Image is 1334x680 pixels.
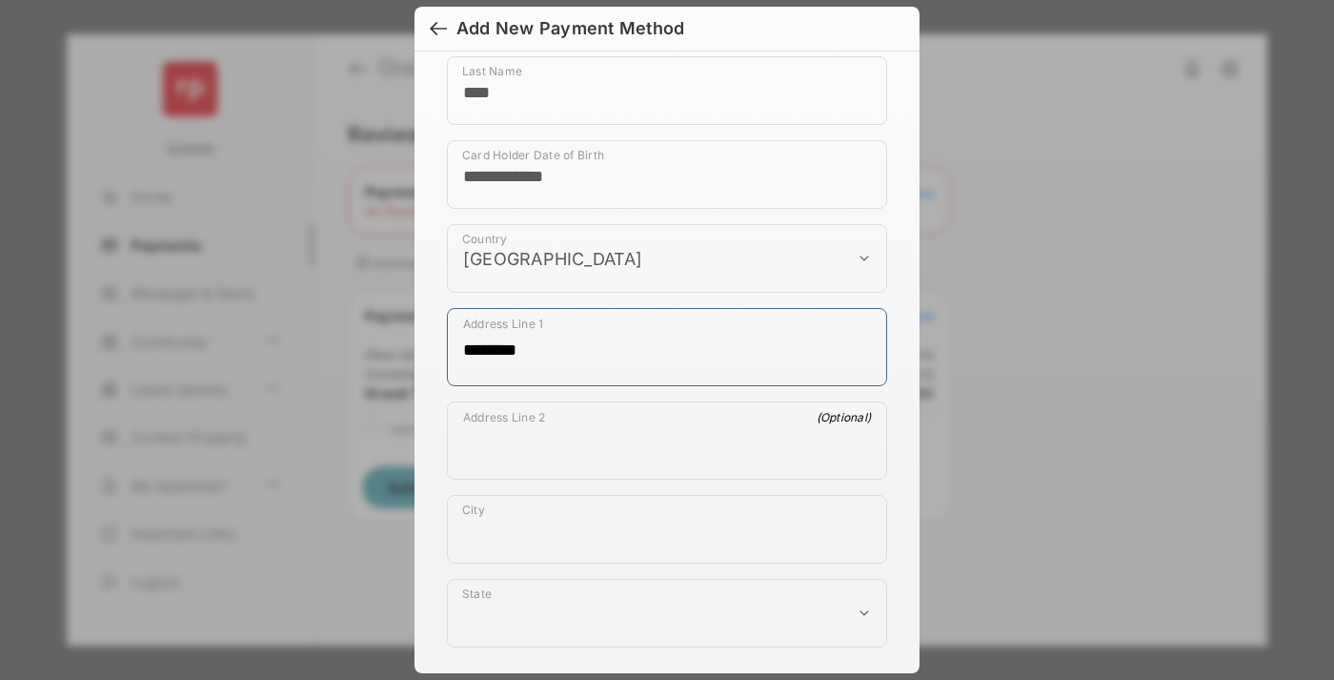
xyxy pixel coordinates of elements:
div: payment_method_screening[postal_addresses][addressLine2] [447,402,887,480]
div: payment_method_screening[postal_addresses][country] [447,224,887,293]
div: payment_method_screening[postal_addresses][locality] [447,495,887,564]
div: Add New Payment Method [456,18,684,39]
div: payment_method_screening[postal_addresses][administrativeArea] [447,579,887,648]
div: payment_method_screening[postal_addresses][addressLine1] [447,308,887,386]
